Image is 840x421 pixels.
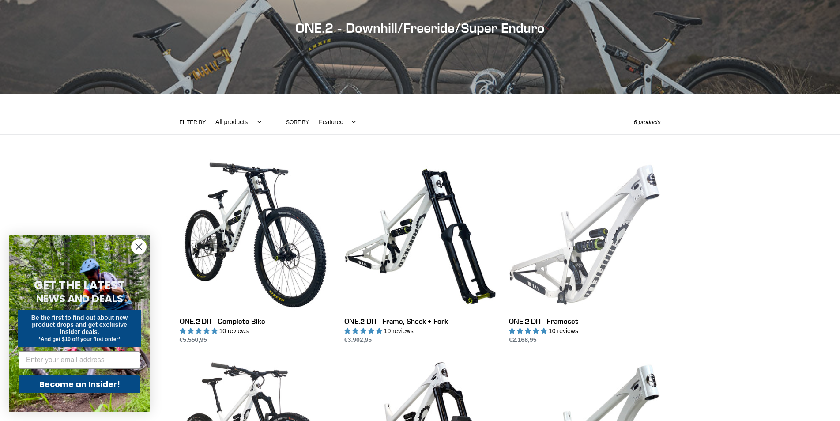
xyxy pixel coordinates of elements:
[31,314,128,335] span: Be the first to find out about new product drops and get exclusive insider deals.
[38,336,120,342] span: *And get $10 off your first order*
[19,351,140,369] input: Enter your email address
[286,118,309,126] label: Sort by
[19,375,140,393] button: Become an Insider!
[131,239,147,254] button: Close dialog
[295,20,545,36] span: ONE.2 - Downhill/Freeride/Super Enduro
[34,277,125,293] span: GET THE LATEST
[36,292,123,306] span: NEWS AND DEALS
[180,118,206,126] label: Filter by
[634,119,661,125] span: 6 products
